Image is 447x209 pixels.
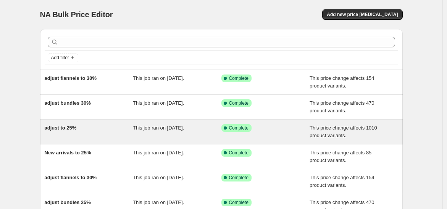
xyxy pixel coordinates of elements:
span: adjust bundles 25% [45,199,91,205]
button: Add filter [48,53,78,62]
span: Complete [229,199,249,206]
span: This price change affects 470 product variants. [310,100,374,113]
span: adjust flannels to 30% [45,175,97,180]
span: This price change affects 85 product variants. [310,150,371,163]
span: This job ran on [DATE]. [133,199,184,205]
span: Complete [229,75,249,81]
span: Complete [229,150,249,156]
span: adjust bundles 30% [45,100,91,106]
span: New arrivals to 25% [45,150,91,156]
span: This price change affects 154 product variants. [310,175,374,188]
span: Complete [229,125,249,131]
span: This job ran on [DATE]. [133,125,184,131]
span: This job ran on [DATE]. [133,175,184,180]
span: This job ran on [DATE]. [133,150,184,156]
span: Complete [229,175,249,181]
span: Add new price [MEDICAL_DATA] [327,11,398,18]
span: Complete [229,100,249,106]
span: NA Bulk Price Editor [40,10,113,19]
span: adjust flannels to 30% [45,75,97,81]
span: Add filter [51,55,69,61]
span: This price change affects 1010 product variants. [310,125,377,138]
button: Add new price [MEDICAL_DATA] [322,9,402,20]
span: This job ran on [DATE]. [133,100,184,106]
span: This price change affects 154 product variants. [310,75,374,89]
span: This job ran on [DATE]. [133,75,184,81]
span: adjust to 25% [45,125,77,131]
